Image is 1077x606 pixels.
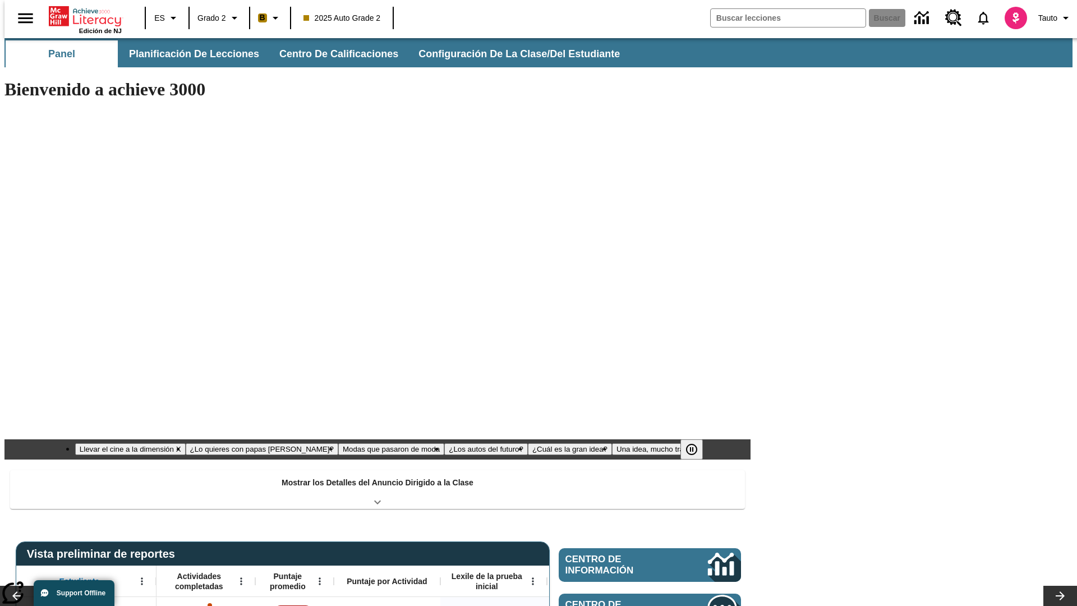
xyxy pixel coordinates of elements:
button: Centro de calificaciones [270,40,407,67]
div: Portada [49,4,122,34]
span: Vista preliminar de reportes [27,548,181,561]
button: Diapositiva 3 Modas que pasaron de moda [338,443,444,455]
h1: Bienvenido a achieve 3000 [4,79,751,100]
button: Boost El color de la clase es anaranjado claro. Cambiar el color de la clase. [254,8,287,28]
span: Support Offline [57,589,105,597]
button: Perfil/Configuración [1034,8,1077,28]
span: Tauto [1038,12,1057,24]
button: Abrir el menú lateral [9,2,42,35]
button: Carrusel de lecciones, seguir [1043,586,1077,606]
button: Diapositiva 5 ¿Cuál es la gran idea? [528,443,612,455]
button: Abrir menú [134,573,150,590]
img: avatar image [1005,7,1027,29]
button: Diapositiva 6 Una idea, mucho trabajo [612,443,702,455]
div: Mostrar los Detalles del Anuncio Dirigido a la Clase [10,470,745,509]
span: B [260,11,265,25]
span: Grado 2 [197,12,226,24]
span: Actividades completadas [162,571,236,591]
span: Centro de información [565,554,670,576]
button: Escoja un nuevo avatar [998,3,1034,33]
a: Centro de recursos, Se abrirá en una pestaña nueva. [938,3,969,33]
button: Abrir menú [311,573,328,590]
a: Notificaciones [969,3,998,33]
div: Pausar [680,439,714,460]
button: Pausar [680,439,703,460]
div: Subbarra de navegación [4,38,1073,67]
button: Diapositiva 1 Llevar el cine a la dimensión X [75,443,186,455]
span: 2025 Auto Grade 2 [303,12,381,24]
button: Panel [6,40,118,67]
div: Subbarra de navegación [4,40,630,67]
a: Centro de información [908,3,938,34]
a: Portada [49,5,122,27]
input: Buscar campo [711,9,866,27]
button: Grado: Grado 2, Elige un grado [193,8,246,28]
button: Planificación de lecciones [120,40,268,67]
button: Abrir menú [524,573,541,590]
button: Lenguaje: ES, Selecciona un idioma [149,8,185,28]
button: Diapositiva 4 ¿Los autos del futuro? [444,443,528,455]
span: Lexile de la prueba inicial [446,571,528,591]
button: Diapositiva 2 ¿Lo quieres con papas fritas? [186,443,338,455]
body: Máximo 600 caracteres Presiona Escape para desactivar la barra de herramientas Presiona Alt + F10... [4,9,164,19]
p: Mostrar los Detalles del Anuncio Dirigido a la Clase [282,477,473,489]
span: Estudiante [59,576,100,586]
button: Support Offline [34,580,114,606]
span: ES [154,12,165,24]
span: Puntaje promedio [261,571,315,591]
a: Centro de información [559,548,741,582]
span: Puntaje por Actividad [347,576,427,586]
button: Configuración de la clase/del estudiante [409,40,629,67]
span: Edición de NJ [79,27,122,34]
button: Abrir menú [233,573,250,590]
